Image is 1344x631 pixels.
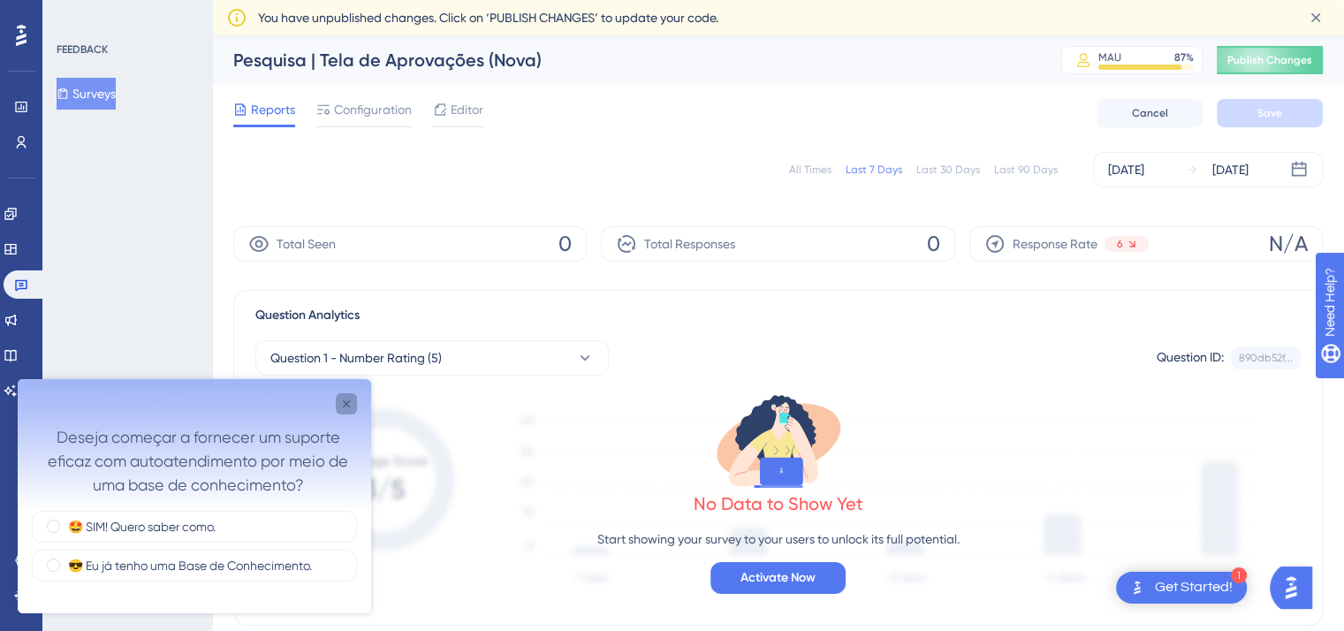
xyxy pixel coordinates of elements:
[994,163,1058,177] div: Last 90 Days
[1157,346,1224,369] div: Question ID:
[1217,99,1323,127] button: Save
[916,163,980,177] div: Last 30 Days
[57,42,108,57] div: FEEDBACK
[270,347,442,369] span: Question 1 - Number Rating (5)
[258,7,718,28] span: You have unpublished changes. Click on ‘PUBLISH CHANGES’ to update your code.
[558,230,572,258] span: 0
[597,528,960,550] p: Start showing your survey to your users to unlock its full potential.
[451,99,483,120] span: Editor
[789,163,831,177] div: All Times
[1108,159,1144,180] div: [DATE]
[1231,567,1247,583] div: 1
[1257,106,1282,120] span: Save
[277,233,336,255] span: Total Seen
[1212,159,1249,180] div: [DATE]
[1013,233,1097,255] span: Response Rate
[334,99,412,120] span: Configuration
[1116,572,1247,604] div: Open Get Started! checklist, remaining modules: 1
[42,4,110,26] span: Need Help?
[740,567,816,589] span: Activate Now
[18,379,371,613] iframe: UserGuiding Survey
[1127,577,1148,598] img: launcher-image-alternative-text
[255,340,609,376] button: Question 1 - Number Rating (5)
[1239,351,1293,365] div: 890db52f...
[1227,53,1312,67] span: Publish Changes
[1217,46,1323,74] button: Publish Changes
[1155,578,1233,597] div: Get Started!
[1132,106,1168,120] span: Cancel
[927,230,940,258] span: 0
[1174,50,1194,65] div: 87 %
[1270,561,1323,614] iframe: UserGuiding AI Assistant Launcher
[255,305,360,326] span: Question Analytics
[1098,50,1121,65] div: MAU
[710,562,846,594] button: Activate Now
[1097,99,1203,127] button: Cancel
[251,99,295,120] span: Reports
[846,163,902,177] div: Last 7 Days
[233,48,1017,72] div: Pesquisa | Tela de Aprovações (Nova)
[694,491,863,516] div: No Data to Show Yet
[644,233,735,255] span: Total Responses
[1117,237,1122,251] span: 6
[57,78,116,110] button: Surveys
[1269,230,1308,258] span: N/A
